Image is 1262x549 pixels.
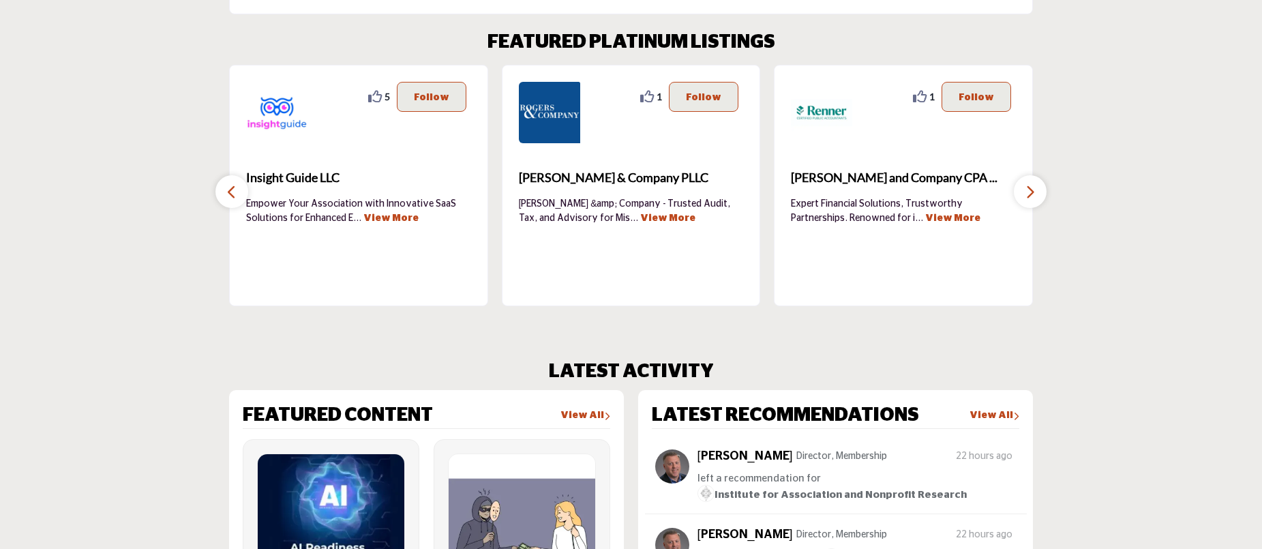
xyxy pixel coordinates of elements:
[796,449,887,464] p: Director, Membership
[791,160,1016,196] b: Renner and Company CPA PC
[246,160,471,196] a: Insight Guide LLC
[929,89,935,104] span: 1
[385,89,390,104] span: 5
[791,168,1016,187] span: [PERSON_NAME] and Company CPA ...
[925,213,980,223] a: View More
[697,485,715,502] img: image
[246,197,471,224] p: Empower Your Association with Innovative SaaS Solutions for Enhanced E
[657,89,662,104] span: 1
[519,197,744,224] p: [PERSON_NAME] &amp; Company - Trusted Audit, Tax, and Advisory for Mis
[942,82,1011,112] button: Follow
[630,213,638,223] span: ...
[686,89,721,104] p: Follow
[549,361,714,384] h2: LATEST ACTIVITY
[519,168,744,187] span: [PERSON_NAME] & Company PLLC
[397,82,466,112] button: Follow
[640,213,695,223] a: View More
[243,404,433,428] h2: FEATURED CONTENT
[414,89,449,104] p: Follow
[697,486,967,503] a: imageInstitute for Association and Nonprofit Research
[519,160,744,196] b: Rogers & Company PLLC
[791,197,1016,224] p: Expert Financial Solutions, Trustworthy Partnerships. Renowned for i
[519,160,744,196] a: [PERSON_NAME] & Company PLLC
[246,168,471,187] span: Insight Guide LLC
[956,528,1017,542] span: 22 hours ago
[791,82,852,143] img: Renner and Company CPA PC
[697,528,793,543] h5: [PERSON_NAME]
[246,82,307,143] img: Insight Guide LLC
[959,89,994,104] p: Follow
[487,31,775,55] h2: FEATURED PLATINUM LISTINGS
[669,82,738,112] button: Follow
[652,404,919,428] h2: LATEST RECOMMENDATIONS
[796,528,887,542] p: Director, Membership
[915,213,923,223] span: ...
[697,449,793,464] h5: [PERSON_NAME]
[560,409,610,423] a: View All
[956,449,1017,464] span: 22 hours ago
[519,82,580,143] img: Rogers & Company PLLC
[970,409,1019,423] a: View All
[697,490,967,500] span: Institute for Association and Nonprofit Research
[353,213,361,223] span: ...
[791,160,1016,196] a: [PERSON_NAME] and Company CPA ...
[655,449,689,484] img: avtar-image
[697,473,821,484] span: left a recommendation for
[363,213,419,223] a: View More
